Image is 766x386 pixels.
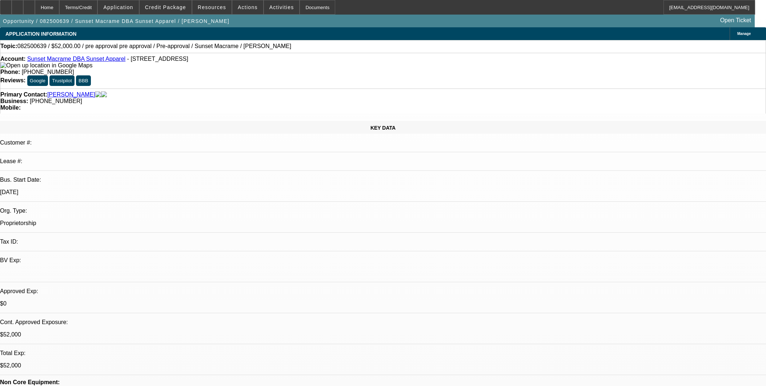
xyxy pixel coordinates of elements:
[192,0,232,14] button: Resources
[0,105,21,111] strong: Mobile:
[0,69,20,75] strong: Phone:
[0,56,25,62] strong: Account:
[30,98,82,104] span: [PHONE_NUMBER]
[145,4,186,10] span: Credit Package
[3,18,229,24] span: Opportunity / 082500639 / Sunset Macrame DBA Sunset Apparel / [PERSON_NAME]
[232,0,263,14] button: Actions
[95,91,101,98] img: facebook-icon.png
[22,69,74,75] span: [PHONE_NUMBER]
[98,0,139,14] button: Application
[238,4,258,10] span: Actions
[27,75,48,86] button: Google
[101,91,107,98] img: linkedin-icon.png
[0,62,92,69] img: Open up location in Google Maps
[76,75,91,86] button: BBB
[269,4,294,10] span: Activities
[0,77,25,83] strong: Reviews:
[17,43,291,50] span: 082500639 / $52,000.00 / pre approval pre approval / Pre-approval / Sunset Macrame / [PERSON_NAME]
[103,4,133,10] span: Application
[737,32,751,36] span: Manage
[0,62,92,68] a: View Google Maps
[264,0,300,14] button: Activities
[370,125,396,131] span: KEY DATA
[27,56,125,62] a: Sunset Macrame DBA Sunset Apparel
[198,4,226,10] span: Resources
[0,43,17,50] strong: Topic:
[140,0,192,14] button: Credit Package
[49,75,74,86] button: Trustpilot
[127,56,188,62] span: - [STREET_ADDRESS]
[0,98,28,104] strong: Business:
[717,14,754,27] a: Open Ticket
[0,91,47,98] strong: Primary Contact:
[5,31,76,37] span: APPLICATION INFORMATION
[47,91,95,98] a: [PERSON_NAME]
